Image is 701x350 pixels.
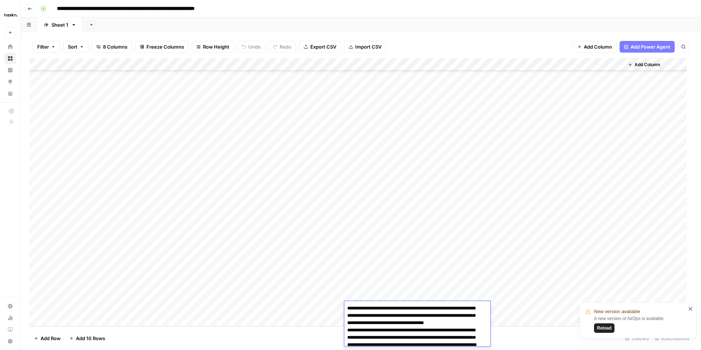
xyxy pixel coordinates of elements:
[4,324,16,335] a: Learning Hub
[68,43,77,50] span: Sort
[4,41,16,53] a: Home
[237,41,265,53] button: Undo
[41,335,61,342] span: Add Row
[622,332,652,344] div: 31 Rows
[4,76,16,88] a: Opportunities
[4,53,16,64] a: Browse
[299,41,341,53] button: Export CSV
[572,41,617,53] button: Add Column
[51,21,68,28] div: Sheet 1
[32,41,60,53] button: Filter
[594,315,686,333] div: A new version of AirOps is available.
[355,43,382,50] span: Import CSV
[192,41,234,53] button: Row Height
[30,332,65,344] button: Add Row
[4,64,16,76] a: Insights
[4,8,18,22] img: Haskn Logo
[135,41,189,53] button: Freeze Columns
[280,43,291,50] span: Redo
[310,43,336,50] span: Export CSV
[652,332,692,344] div: 8/8 Columns
[4,335,16,347] button: Help + Support
[344,41,386,53] button: Import CSV
[268,41,296,53] button: Redo
[4,88,16,99] a: Your Data
[625,60,663,69] button: Add Column
[620,41,675,53] button: Add Power Agent
[203,43,229,50] span: Row Height
[631,43,670,50] span: Add Power Agent
[76,335,105,342] span: Add 10 Rows
[4,312,16,324] a: Usage
[65,332,110,344] button: Add 10 Rows
[597,325,612,331] span: Reload
[594,323,614,333] button: Reload
[594,308,640,315] span: New version available
[146,43,184,50] span: Freeze Columns
[248,43,261,50] span: Undo
[103,43,127,50] span: 8 Columns
[4,6,16,24] button: Workspace: Haskn
[688,306,693,312] button: close
[635,61,660,68] span: Add Column
[63,41,89,53] button: Sort
[37,43,49,50] span: Filter
[584,43,612,50] span: Add Column
[4,300,16,312] a: Settings
[37,18,83,32] a: Sheet 1
[92,41,132,53] button: 8 Columns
